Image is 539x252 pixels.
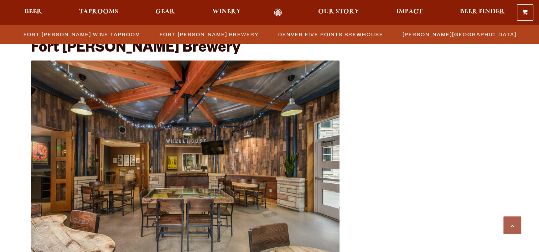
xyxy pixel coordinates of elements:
[208,9,245,17] a: Winery
[396,9,423,15] span: Impact
[25,9,42,15] span: Beer
[79,9,118,15] span: Taprooms
[20,9,47,17] a: Beer
[278,29,383,40] span: Denver Five Points Brewhouse
[212,9,241,15] span: Winery
[74,9,123,17] a: Taprooms
[155,9,175,15] span: Gear
[503,216,521,234] a: Scroll to top
[160,29,259,40] span: Fort [PERSON_NAME] Brewery
[392,9,427,17] a: Impact
[455,9,509,17] a: Beer Finder
[151,9,180,17] a: Gear
[155,29,263,40] a: Fort [PERSON_NAME] Brewery
[274,29,387,40] a: Denver Five Points Brewhouse
[265,9,291,17] a: Odell Home
[19,29,144,40] a: Fort [PERSON_NAME] Wine Taproom
[460,9,504,15] span: Beer Finder
[398,29,520,40] a: [PERSON_NAME][GEOGRAPHIC_DATA]
[31,41,240,58] h2: Fort [PERSON_NAME] Brewery
[403,29,517,40] span: [PERSON_NAME][GEOGRAPHIC_DATA]
[318,9,359,15] span: Our Story
[313,9,364,17] a: Our Story
[24,29,140,40] span: Fort [PERSON_NAME] Wine Taproom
